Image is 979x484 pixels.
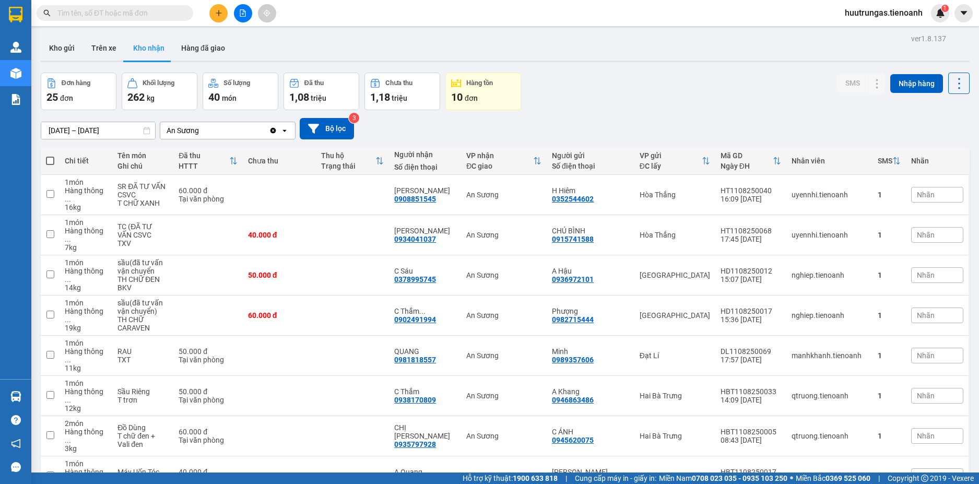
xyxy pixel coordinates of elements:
div: C ÁNH [552,428,629,436]
div: 16 kg [65,203,107,211]
span: đơn [60,94,73,102]
div: Tại văn phòng [179,195,238,203]
th: Toggle SortBy [173,147,243,175]
div: 0935797928 [394,440,436,448]
div: C Thắm [394,387,456,396]
div: An Sương [466,432,541,440]
button: caret-down [954,4,973,22]
div: C Thắm 0965540410 [394,307,456,315]
div: 1 món [65,178,107,186]
div: Đơn hàng [62,79,90,87]
span: search [43,9,51,17]
div: 14 kg [65,284,107,292]
div: A Quang [394,468,456,476]
div: sầu(đã tư vấn vận chuyển [117,258,168,275]
div: Sầu Riêng [117,387,168,396]
div: 15:36 [DATE] [721,315,781,324]
img: warehouse-icon [10,68,21,79]
span: | [878,473,880,484]
button: Hàng tồn10đơn [445,73,521,110]
button: Kho nhận [125,36,173,61]
span: Miền Nam [659,473,787,484]
div: nghiep.tienoanh [792,271,867,279]
div: 15:07 [DATE] [721,275,781,284]
div: Hòa Thắng [640,231,710,239]
div: VP gửi [640,151,702,160]
div: Đã thu [179,151,229,160]
div: 11 kg [65,364,107,372]
div: 0936972101 [552,275,594,284]
div: 0989357606 [552,356,594,364]
span: món [222,94,237,102]
div: HTTT [179,162,229,170]
button: Trên xe [83,36,125,61]
div: TXV [117,239,168,247]
span: ... [65,275,71,284]
span: 262 [127,91,145,103]
div: 14:09 [DATE] [721,396,781,404]
svg: open [280,126,289,135]
div: An Sương [466,472,541,480]
div: 0945620075 [552,436,594,444]
span: ... [65,315,71,324]
div: NHẬT TƯỜNG [394,227,456,235]
button: plus [209,4,228,22]
span: ... [419,307,426,315]
div: TH CHỮ ĐEN BKV [117,275,168,292]
div: A Hậu [552,267,629,275]
span: file-add [239,9,246,17]
div: Minh [552,347,629,356]
div: Mã GD [721,151,773,160]
div: Chưa thu [248,157,311,165]
div: 17:57 [DATE] [721,356,781,364]
span: 1 [943,5,947,12]
div: 1 [878,271,901,279]
svg: Clear value [269,126,277,135]
div: Hàng thông thường [65,227,107,243]
div: HBT1108250033 [721,387,781,396]
span: ... [65,396,71,404]
div: 19 kg [65,324,107,332]
div: uyennhi.tienoanh [792,191,867,199]
span: Cung cấp máy in - giấy in: [575,473,656,484]
div: Hàng thông thường [65,267,107,284]
input: Select a date range. [41,122,155,139]
div: 17:45 [DATE] [721,235,781,243]
div: An Sương [466,351,541,360]
div: Khối lượng [143,79,174,87]
div: Phượng [552,307,629,315]
div: DL1108250069 [721,347,781,356]
div: Số điện thoại [552,162,629,170]
button: Số lượng40món [203,73,278,110]
div: 1 món [65,299,107,307]
div: qtruong.tienoanh [792,432,867,440]
sup: 1 [941,5,949,12]
div: RAU [117,347,168,356]
span: 40 [208,91,220,103]
span: ⚪️ [790,476,793,480]
div: Đồ Dùng [117,423,168,432]
button: SMS [837,74,868,92]
button: Chưa thu1,18 triệu [364,73,440,110]
span: đơn [465,94,478,102]
div: 1 món [65,339,107,347]
div: 7 kg [65,243,107,252]
div: Chi tiết [65,157,107,165]
div: TH CHỮ CARAVEN [117,315,168,332]
th: Toggle SortBy [715,147,786,175]
div: Người gửi [552,151,629,160]
div: TC (ĐÃ TƯ VẤN CSVC [117,222,168,239]
div: 1 [878,392,901,400]
div: 1 [878,191,901,199]
span: | [565,473,567,484]
span: 25 [46,91,58,103]
div: An Sương [167,125,199,136]
div: 50.000 đ [179,387,238,396]
div: TXT [117,356,168,364]
span: 10 [451,91,463,103]
div: CHỊ TRANG [394,423,456,440]
span: notification [11,439,21,448]
span: aim [263,9,270,17]
span: kg [147,94,155,102]
span: Miền Bắc [796,473,870,484]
